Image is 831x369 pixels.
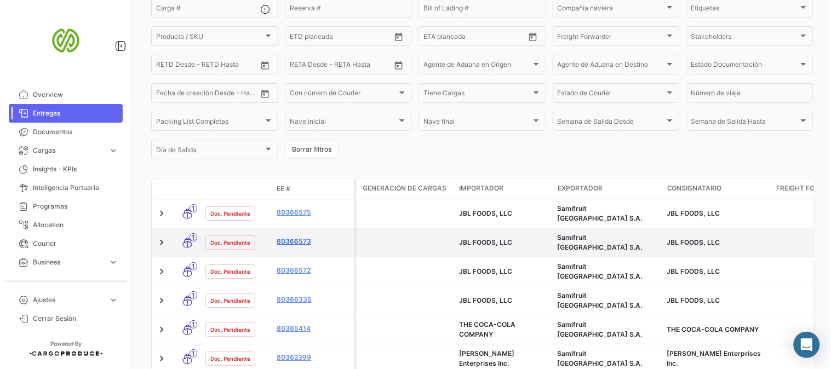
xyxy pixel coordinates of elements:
[558,349,643,367] span: Samifruit Uruguay S.A.
[459,209,512,217] span: JBL FOODS, LLC
[33,164,118,174] span: Insights - KPIs
[459,320,515,338] span: THE COCA-COLA COMPANY
[272,180,354,198] datatable-header-cell: EE #
[9,234,123,253] a: Courier
[667,267,720,275] span: JBL FOODS, LLC
[190,320,197,328] span: 1
[190,262,197,270] span: 1
[794,332,820,358] div: Abrir Intercom Messenger
[33,90,118,100] span: Overview
[210,209,250,218] span: Doc. Pendiente
[667,296,720,304] span: JBL FOODS, LLC
[33,108,118,118] span: Entregas
[558,6,665,14] span: Compañía naviera
[9,123,123,141] a: Documentos
[210,267,250,276] span: Doc. Pendiente
[33,257,104,267] span: Business
[38,13,93,68] img: san-miguel-logo.png
[451,34,499,42] input: Hasta
[459,296,512,304] span: JBL FOODS, LLC
[277,353,350,362] a: 80362399
[459,183,503,193] span: Importador
[667,209,720,217] span: JBL FOODS, LLC
[33,127,118,137] span: Documentos
[33,276,104,286] span: Estadísticas
[285,141,339,159] button: Borrar filtros
[423,119,531,127] span: Nave final
[210,325,250,334] span: Doc. Pendiente
[558,119,665,127] span: Semana de Salida Desde
[156,324,167,335] a: Expand/Collapse Row
[108,146,118,155] span: expand_more
[558,91,665,99] span: Estado de Courier
[691,34,799,42] span: Stakeholders
[156,266,167,277] a: Expand/Collapse Row
[174,184,201,193] datatable-header-cell: Modo de Transporte
[210,296,250,305] span: Doc. Pendiente
[391,28,407,45] button: Open calendar
[277,207,350,217] a: 80366575
[190,233,197,241] span: 1
[184,91,232,99] input: Hasta
[558,62,665,70] span: Agente de Aduana en Destino
[558,262,643,280] span: Samifruit Uruguay S.A.
[257,57,273,73] button: Open calendar
[277,266,350,275] a: 80366572
[459,238,512,246] span: JBL FOODS, LLC
[210,354,250,363] span: Doc. Pendiente
[290,62,310,70] input: Desde
[667,349,761,367] span: Lucy's Enterprises Inc.
[156,62,176,70] input: Desde
[9,178,123,197] a: Inteligencia Portuaria
[33,146,104,155] span: Cargas
[317,62,365,70] input: Hasta
[33,201,118,211] span: Programas
[363,183,446,193] span: Generación de cargas
[156,237,167,248] a: Expand/Collapse Row
[423,62,531,70] span: Agente de Aduana en Origen
[277,184,290,194] span: EE #
[391,57,407,73] button: Open calendar
[108,257,118,267] span: expand_more
[558,291,643,309] span: Samifruit Uruguay S.A.
[691,62,799,70] span: Estado Documentación
[423,34,443,42] input: Desde
[9,216,123,234] a: Allocation
[156,148,263,155] span: Día de Salida
[156,91,176,99] input: Desde
[356,179,455,199] datatable-header-cell: Generación de cargas
[290,34,310,42] input: Desde
[558,320,643,338] span: Samifruit Uruguay S.A.
[33,239,118,249] span: Courier
[691,6,799,14] span: Etiquetas
[33,220,118,230] span: Allocation
[9,85,123,104] a: Overview
[277,237,350,246] a: 80366573
[558,34,665,42] span: Freight Forwarder
[525,28,541,45] button: Open calendar
[33,183,118,193] span: Inteligencia Portuaria
[9,160,123,178] a: Insights - KPIs
[156,353,167,364] a: Expand/Collapse Row
[201,184,272,193] datatable-header-cell: Estado Doc.
[156,208,167,219] a: Expand/Collapse Row
[33,314,118,324] span: Cerrar Sesión
[317,34,365,42] input: Hasta
[108,295,118,305] span: expand_more
[184,62,232,70] input: Hasta
[459,349,514,367] span: Lucy's Enterprises Inc.
[190,349,197,358] span: 1
[210,238,250,247] span: Doc. Pendiente
[667,325,759,333] span: THE COCA-COLA COMPANY
[667,183,722,193] span: Consignatario
[190,204,197,212] span: 1
[663,179,772,199] datatable-header-cell: Consignatario
[459,267,512,275] span: JBL FOODS, LLC
[277,324,350,333] a: 80365414
[558,233,643,251] span: Samifruit Uruguay S.A.
[156,295,167,306] a: Expand/Collapse Row
[108,276,118,286] span: expand_more
[455,179,553,199] datatable-header-cell: Importador
[423,91,531,99] span: Tiene Cargas
[156,119,263,127] span: Packing List Completas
